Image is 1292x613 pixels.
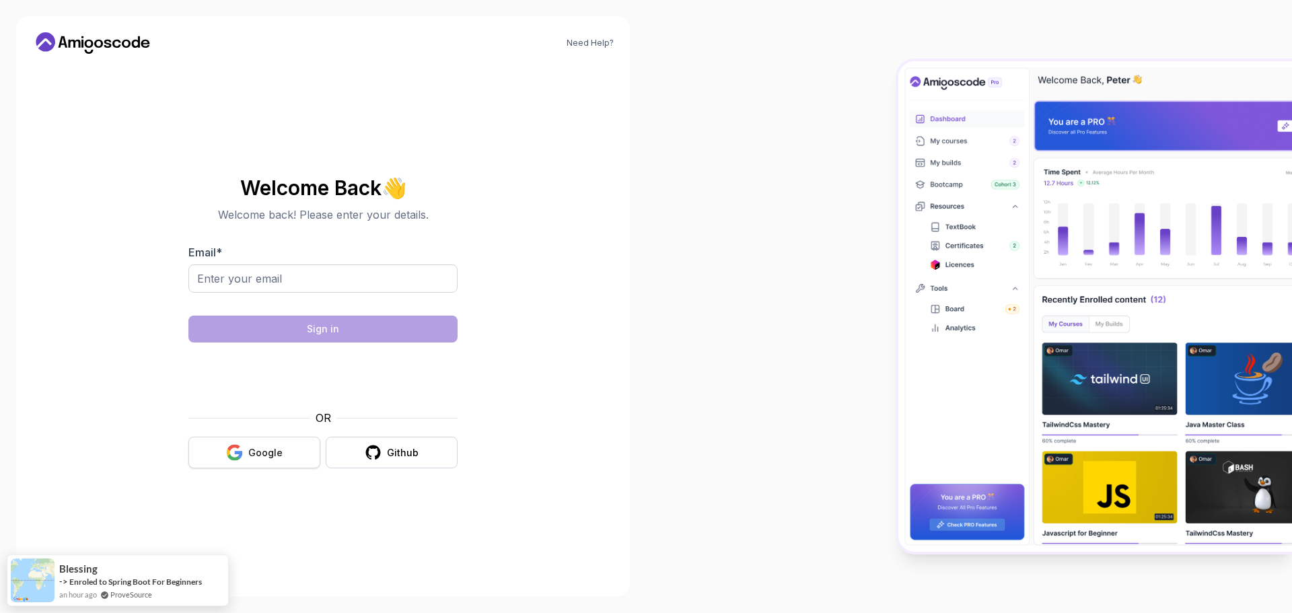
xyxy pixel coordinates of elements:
span: Blessing [59,563,98,575]
a: Enroled to Spring Boot For Beginners [69,576,202,587]
label: Email * [188,246,222,259]
h2: Welcome Back [188,177,458,199]
a: Home link [32,32,153,54]
div: Google [248,446,283,460]
img: provesource social proof notification image [11,558,55,602]
button: Github [326,437,458,468]
span: 👋 [381,176,406,199]
a: Need Help? [567,38,614,48]
a: ProveSource [110,589,152,600]
button: Google [188,437,320,468]
div: Github [387,446,419,460]
div: Sign in [307,322,339,336]
span: -> [59,576,68,587]
span: an hour ago [59,589,97,600]
iframe: Widget containing checkbox for hCaptcha security challenge [221,351,425,402]
button: Sign in [188,316,458,342]
p: OR [316,410,331,426]
input: Enter your email [188,264,458,293]
img: Amigoscode Dashboard [898,61,1292,552]
p: Welcome back! Please enter your details. [188,207,458,223]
